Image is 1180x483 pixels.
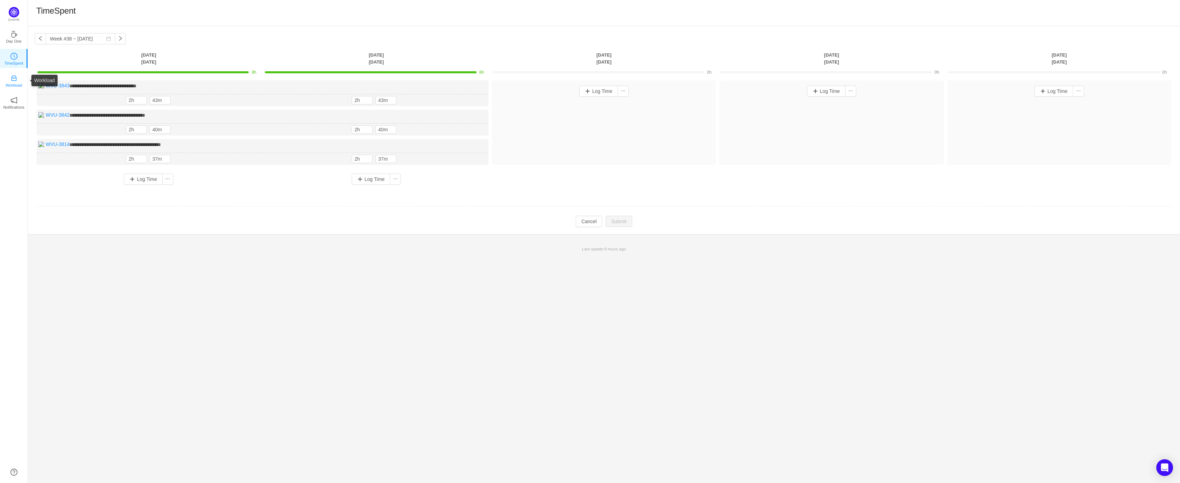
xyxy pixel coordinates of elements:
button: icon: ellipsis [390,174,401,185]
a: WVU-3843 [46,83,69,88]
i: icon: calendar [106,36,111,41]
th: [DATE] [DATE] [718,51,945,66]
i: icon: clock-circle [10,53,17,60]
div: Open Intercom Messenger [1156,459,1173,476]
i: icon: coffee [10,31,17,38]
img: 10832 [38,83,44,88]
button: Submit [606,216,632,227]
a: icon: question-circle [10,469,17,476]
img: Quantify [9,7,19,17]
i: icon: inbox [10,75,17,82]
img: 10829 [38,141,44,147]
button: Log Time [807,86,846,97]
button: Log Time [124,174,163,185]
a: icon: coffeeDay One [10,33,17,40]
p: TimeSpent [5,60,23,66]
p: Quantify [8,17,20,22]
button: icon: ellipsis [162,174,173,185]
button: icon: ellipsis [618,86,629,97]
button: icon: ellipsis [845,86,856,97]
a: icon: clock-circleTimeSpent [10,55,17,62]
span: 0h [1162,70,1167,75]
button: icon: left [35,33,46,44]
button: Log Time [352,174,390,185]
button: icon: right [115,33,126,44]
a: WVU-3842 [46,112,69,118]
span: 8h [252,70,256,75]
a: icon: inboxWorkload [10,77,17,84]
span: Last update: [582,247,626,251]
button: Log Time [579,86,618,97]
button: Cancel [576,216,602,227]
th: [DATE] [DATE] [35,51,262,66]
th: [DATE] [DATE] [262,51,490,66]
button: icon: ellipsis [1073,86,1084,97]
span: 8h [479,70,484,75]
h1: TimeSpent [36,6,76,16]
span: 0h [935,70,939,75]
a: WVU-3814 [46,141,69,147]
span: 9 hours ago [604,247,626,251]
th: [DATE] [DATE] [490,51,718,66]
img: 10832 [38,112,44,118]
i: icon: notification [10,97,17,104]
p: Notifications [3,104,24,110]
button: Log Time [1035,86,1073,97]
p: Day One [6,38,21,44]
span: 0h [707,70,711,75]
a: icon: notificationNotifications [10,99,17,106]
p: Workload [6,82,22,88]
th: [DATE] [DATE] [946,51,1173,66]
input: Select a week [46,33,115,44]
